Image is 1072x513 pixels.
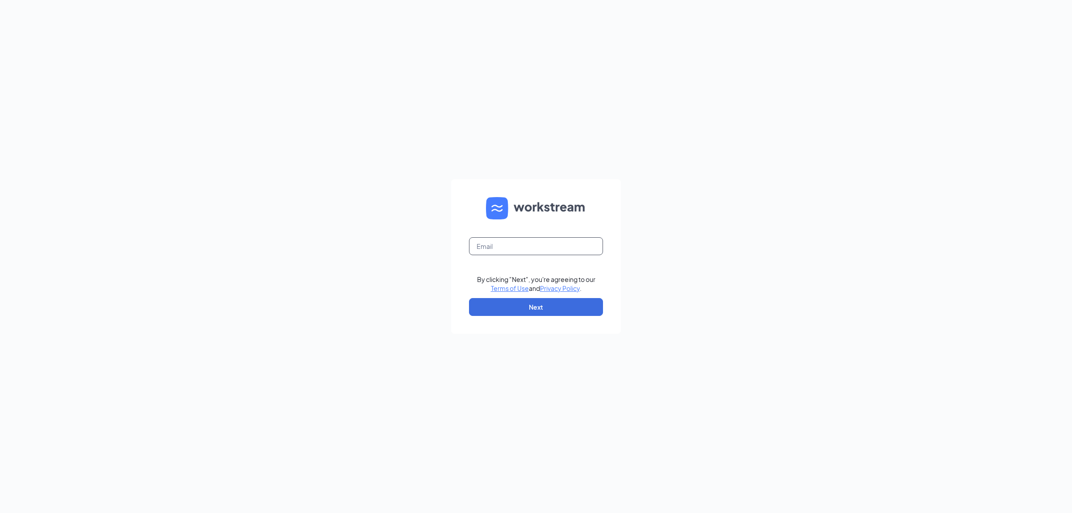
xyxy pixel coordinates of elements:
a: Terms of Use [491,284,529,292]
div: By clicking "Next", you're agreeing to our and . [477,275,595,293]
img: WS logo and Workstream text [486,197,586,219]
button: Next [469,298,603,316]
a: Privacy Policy [540,284,580,292]
input: Email [469,237,603,255]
